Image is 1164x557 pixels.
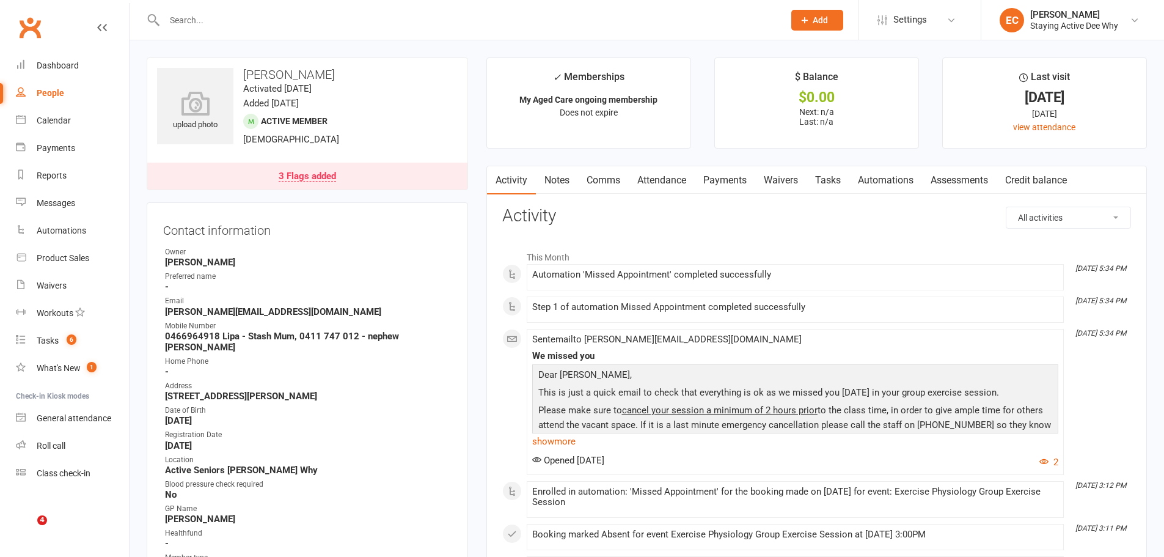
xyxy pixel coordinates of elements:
div: Booking marked Absent for event Exercise Physiology Group Exercise Session at [DATE] 3:00PM [532,529,1058,540]
div: Step 1 of automation Missed Appointment completed successfully [532,302,1058,312]
a: Payments [16,135,129,162]
a: Reports [16,162,129,190]
a: Tasks [807,166,849,194]
div: People [37,88,64,98]
a: Waivers [16,272,129,300]
div: Reports [37,171,67,180]
div: Workouts [37,308,73,318]
p: Please make sure to to the class time, in order to give ample time for others attend the vacant s... [535,403,1055,523]
div: Blood pressure check required [165,479,452,490]
span: Opened [DATE] [532,455,604,466]
a: Automations [849,166,922,194]
a: Activity [487,166,536,194]
div: [DATE] [954,91,1135,104]
span: 4 [37,515,47,525]
div: Roll call [37,441,65,451]
a: Waivers [755,166,807,194]
span: Active member [261,116,328,126]
input: Search... [161,12,775,29]
strong: [DATE] [165,440,452,451]
div: Enrolled in automation: 'Missed Appointment' for the booking made on [DATE] for event: Exercise P... [532,487,1058,507]
a: Product Sales [16,245,129,272]
div: Tasks [37,336,59,345]
div: Staying Active Dee Why [1030,20,1118,31]
strong: [PERSON_NAME][EMAIL_ADDRESS][DOMAIN_NAME] [165,306,452,317]
p: Dear [PERSON_NAME], [535,367,1055,385]
span: 1 [87,362,97,372]
div: 3 Flags added [279,172,336,182]
a: Roll call [16,432,129,460]
i: [DATE] 5:34 PM [1075,297,1126,305]
strong: No [165,489,452,500]
div: Payments [37,143,75,153]
div: EC [1000,8,1024,32]
div: Last visit [1019,69,1070,91]
span: [DEMOGRAPHIC_DATA] [243,134,339,145]
div: Class check-in [37,468,90,478]
div: [PERSON_NAME] [1030,9,1118,20]
div: Memberships [553,69,624,92]
span: 6 [67,334,76,345]
span: Sent email to [PERSON_NAME][EMAIL_ADDRESS][DOMAIN_NAME] [532,334,802,345]
strong: [STREET_ADDRESS][PERSON_NAME] [165,391,452,402]
div: upload photo [157,91,233,131]
i: [DATE] 3:11 PM [1075,524,1126,533]
time: Activated [DATE] [243,83,312,94]
div: Calendar [37,116,71,125]
div: Date of Birth [165,405,452,416]
a: Automations [16,217,129,245]
a: Notes [536,166,578,194]
li: This Month [502,245,1131,264]
a: Workouts [16,300,129,327]
div: Waivers [37,281,67,290]
div: GP Name [165,503,452,515]
strong: - [165,281,452,292]
a: General attendance kiosk mode [16,405,129,432]
button: 2 [1039,455,1058,470]
span: Does not expire [560,108,618,117]
div: General attendance [37,413,111,423]
button: Add [791,10,843,31]
strong: [PERSON_NAME] [165,514,452,525]
i: [DATE] 5:34 PM [1075,264,1126,273]
a: Payments [695,166,755,194]
strong: - [165,538,452,549]
i: ✓ [553,72,561,83]
div: Email [165,295,452,307]
a: Assessments [922,166,997,194]
a: What's New1 [16,355,129,382]
span: Add [813,15,828,25]
p: Next: n/a Last: n/a [726,107,907,127]
a: Dashboard [16,52,129,79]
strong: My Aged Care ongoing membership [519,95,657,105]
h3: Activity [502,207,1131,226]
a: Calendar [16,107,129,135]
div: Dashboard [37,61,79,70]
time: Added [DATE] [243,98,299,109]
a: view attendance [1013,122,1075,132]
a: Attendance [629,166,695,194]
strong: - [165,366,452,377]
div: Healthfund [165,528,452,539]
a: Clubworx [15,12,45,43]
div: Messages [37,198,75,208]
div: Home Phone [165,356,452,367]
div: Product Sales [37,253,89,263]
div: We missed you [532,351,1058,361]
div: $ Balance [795,69,838,91]
a: Messages [16,190,129,217]
a: Tasks 6 [16,327,129,355]
a: Class kiosk mode [16,460,129,487]
a: Comms [578,166,629,194]
div: Owner [165,246,452,258]
div: Mobile Number [165,320,452,332]
strong: Active Seniors [PERSON_NAME] Why [165,465,452,476]
iframe: Intercom live chat [12,515,42,545]
i: [DATE] 5:34 PM [1075,329,1126,338]
div: Automations [37,226,86,235]
span: Settings [893,6,927,34]
div: [DATE] [954,107,1135,120]
i: [DATE] 3:12 PM [1075,481,1126,490]
div: $0.00 [726,91,907,104]
strong: 0466964918 Lipa - Stash Mum, 0411 747 012 - nephew [PERSON_NAME] [165,331,452,353]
